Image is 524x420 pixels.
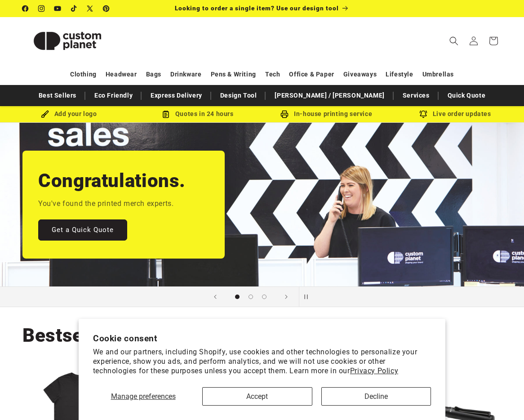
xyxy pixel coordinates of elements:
[93,333,431,344] h2: Cookie consent
[321,387,431,406] button: Decline
[38,219,127,241] a: Get a Quick Quote
[90,88,137,103] a: Eco Friendly
[350,366,398,375] a: Privacy Policy
[276,287,296,307] button: Next slide
[111,392,176,401] span: Manage preferences
[244,290,258,304] button: Load slide 2 of 3
[270,88,389,103] a: [PERSON_NAME] / [PERSON_NAME]
[22,323,259,348] h2: Bestselling Printed Merch.
[422,67,454,82] a: Umbrellas
[4,108,133,120] div: Add your logo
[205,287,225,307] button: Previous slide
[175,4,339,12] span: Looking to order a single item? Use our design tool
[146,88,207,103] a: Express Delivery
[419,110,427,118] img: Order updates
[343,67,377,82] a: Giveaways
[93,387,193,406] button: Manage preferences
[443,88,490,103] a: Quick Quote
[170,67,201,82] a: Drinkware
[22,21,112,61] img: Custom Planet
[19,17,116,64] a: Custom Planet
[216,88,262,103] a: Design Tool
[258,290,271,304] button: Load slide 3 of 3
[211,67,256,82] a: Pens & Writing
[262,108,391,120] div: In-house printing service
[41,110,49,118] img: Brush Icon
[106,67,137,82] a: Headwear
[70,67,97,82] a: Clothing
[386,67,413,82] a: Lifestyle
[444,31,464,51] summary: Search
[391,108,520,120] div: Live order updates
[162,110,170,118] img: Order Updates Icon
[265,67,280,82] a: Tech
[202,387,312,406] button: Accept
[38,169,186,193] h2: Congratulations.
[146,67,161,82] a: Bags
[398,88,434,103] a: Services
[299,287,319,307] button: Pause slideshow
[38,197,173,210] p: You've found the printed merch experts.
[133,108,262,120] div: Quotes in 24 hours
[93,348,431,375] p: We and our partners, including Shopify, use cookies and other technologies to personalize your ex...
[280,110,289,118] img: In-house printing
[289,67,334,82] a: Office & Paper
[34,88,81,103] a: Best Sellers
[231,290,244,304] button: Load slide 1 of 3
